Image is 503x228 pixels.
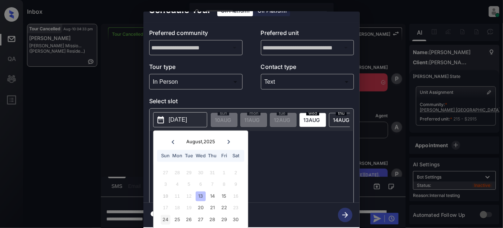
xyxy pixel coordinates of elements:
[263,76,352,88] div: Text
[184,151,194,161] div: Tue
[196,151,205,161] div: Wed
[160,131,353,144] p: *Available time slots
[299,113,326,127] div: date-select
[172,191,182,201] div: Not available Monday, August 11th, 2025
[333,117,349,123] span: 14 AUG
[231,151,241,161] div: Sat
[161,180,170,189] div: Not available Sunday, August 3rd, 2025
[208,151,217,161] div: Thu
[169,115,187,124] p: [DATE]
[151,76,241,88] div: In Person
[196,191,205,201] div: Choose Wednesday, August 13th, 2025
[231,168,241,177] div: Not available Saturday, August 2nd, 2025
[184,191,194,201] div: Not available Tuesday, August 12th, 2025
[149,62,242,74] p: Tour type
[261,62,354,74] p: Contact type
[231,191,241,201] div: Not available Saturday, August 16th, 2025
[219,180,229,189] div: Not available Friday, August 8th, 2025
[172,180,182,189] div: Not available Monday, August 4th, 2025
[336,111,347,115] span: thu
[196,180,205,189] div: Not available Wednesday, August 6th, 2025
[196,168,205,177] div: Not available Wednesday, July 30th, 2025
[208,168,217,177] div: Not available Thursday, July 31st, 2025
[208,191,217,201] div: Choose Thursday, August 14th, 2025
[231,180,241,189] div: Not available Saturday, August 9th, 2025
[153,112,207,127] button: [DATE]
[334,206,357,224] button: btn-next
[261,28,354,40] p: Preferred unit
[161,151,170,161] div: Sun
[219,151,229,161] div: Fri
[184,168,194,177] div: Not available Tuesday, July 29th, 2025
[208,180,217,189] div: Not available Thursday, August 7th, 2025
[306,111,319,115] span: wed
[161,168,170,177] div: Not available Sunday, July 27th, 2025
[172,168,182,177] div: Not available Monday, July 28th, 2025
[161,191,170,201] div: Not available Sunday, August 10th, 2025
[149,28,242,40] p: Preferred community
[329,113,356,127] div: date-select
[184,180,194,189] div: Not available Tuesday, August 5th, 2025
[219,168,229,177] div: Not available Friday, August 1st, 2025
[219,191,229,201] div: Choose Friday, August 15th, 2025
[303,117,320,123] span: 13 AUG
[186,139,215,145] div: August , 2025
[172,151,182,161] div: Mon
[149,97,354,108] p: Select slot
